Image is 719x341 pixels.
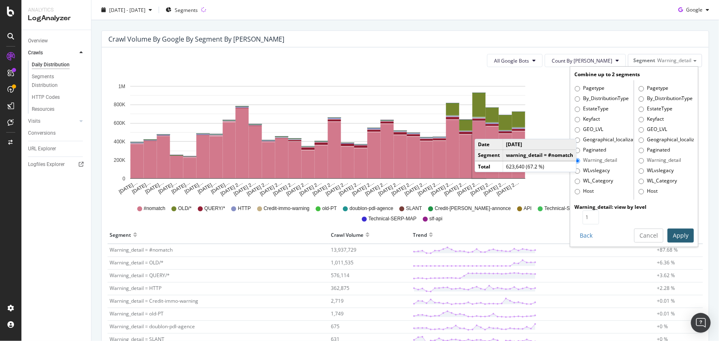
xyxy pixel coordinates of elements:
a: Segments Distribution [32,72,85,90]
input: Geographical_localization [575,138,580,143]
span: +6.36 % [657,259,675,266]
label: Keyfact [639,115,664,124]
div: Logfiles Explorer [28,160,65,169]
span: +0.01 % [657,310,675,317]
span: +0.01 % [657,297,675,304]
span: Warning_detail = QUERY/* [110,272,170,279]
span: Warning_detail = HTTP [110,285,162,292]
span: Technical-SERP-MAP [368,215,417,222]
label: Host [639,187,658,196]
span: +3.62 % [657,272,675,279]
label: WL_Category [575,177,613,185]
div: Daily Distribution [32,61,70,69]
div: Visits [28,117,40,126]
label: GEO_LVL [639,126,667,134]
label: WLvslegacy [575,167,610,175]
span: Segments [175,6,198,13]
div: Crawl Volume [331,228,363,241]
div: Warning_detail : view by level [574,203,694,210]
span: doublon-pdl-agence [349,205,393,212]
a: Conversions [28,129,85,138]
label: WLvslegacy [639,167,674,175]
label: WL_Category [639,177,677,185]
label: Geographical_localization [639,136,694,144]
input: GEO_LVL [575,127,580,133]
div: Trend [413,228,427,241]
a: HTTP Codes [32,93,85,102]
input: Pagetype [575,86,580,91]
button: [DATE] - [DATE] [98,3,155,16]
label: GEO_LVL [575,126,603,134]
text: 1M [118,84,125,89]
div: URL Explorer [28,145,56,153]
span: +87.68 % [657,246,678,253]
text: 400K [114,139,125,145]
a: Crawls [28,49,77,57]
td: Total [475,161,503,172]
div: Combine up to 2 segments [574,71,694,78]
td: warning_detail = #nomatch [503,150,576,161]
span: 1,749 [331,310,344,317]
text: 200K [114,157,125,163]
label: By_DistributionType [639,95,693,103]
span: Segment [633,57,655,64]
text: 0 [122,176,125,182]
div: Crawl Volume by google by Segment by [PERSON_NAME] [108,35,284,43]
div: Crawls [28,49,43,57]
label: Warning_detail [575,156,617,165]
span: +0 % [657,323,668,330]
span: Warning_detail = OLD/* [110,259,164,266]
td: Date [475,139,503,150]
td: 623,640 (67.2 %) [503,161,576,172]
div: Conversions [28,129,56,138]
span: 675 [331,323,340,330]
div: Resources [32,105,54,114]
div: Segment [110,228,131,241]
input: WLvslegacy [639,168,644,174]
span: +2.28 % [657,285,675,292]
span: 13,937,729 [331,246,356,253]
span: slf-api [429,215,443,222]
span: All Google Bots [494,57,529,64]
text: 800K [114,102,125,108]
input: WLvslegacy [575,168,580,174]
a: Visits [28,117,77,126]
label: Paginated [639,146,670,154]
input: EstateType [639,107,644,112]
label: Keyfact [575,115,600,124]
span: HTTP [238,205,251,212]
input: By_DistributionType [575,96,580,102]
button: Count By [PERSON_NAME] [545,54,626,67]
span: 362,875 [331,285,349,292]
input: EstateType [575,107,580,112]
button: Cancel [634,229,663,243]
a: Daily Distribution [32,61,85,69]
a: Overview [28,37,85,45]
span: QUERY/* [204,205,225,212]
span: SLANT [406,205,422,212]
a: URL Explorer [28,145,85,153]
label: Warning_detail [639,156,681,165]
span: API [524,205,532,212]
label: Pagetype [639,84,668,93]
a: Resources [32,105,85,114]
div: Overview [28,37,48,45]
span: #nomatch [144,205,166,212]
input: Paginated [575,148,580,153]
text: 600K [114,121,125,126]
td: Segment [475,150,503,161]
input: WL_Category [575,179,580,184]
span: 576,114 [331,272,349,279]
input: Keyfact [639,117,644,122]
button: Segments [162,3,201,16]
span: Warning_detail = #nomatch [110,246,173,253]
div: Segments Distribution [32,72,77,90]
span: Warning_detail = doublon-pdl-agence [110,323,195,330]
input: By_DistributionType [639,96,644,102]
td: [DATE] [503,139,576,150]
span: OLD/* [178,205,192,212]
label: EstateType [639,105,672,113]
span: Technical-SERP [544,205,580,212]
span: Count By Day [552,57,612,64]
input: GEO_LVL [639,127,644,133]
